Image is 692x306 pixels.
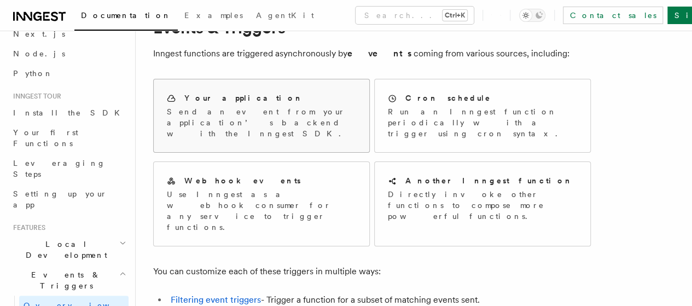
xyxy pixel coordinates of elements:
p: Send an event from your application’s backend with the Inngest SDK. [167,106,356,139]
a: Webhook eventsUse Inngest as a webhook consumer for any service to trigger functions. [153,161,370,246]
button: Toggle dark mode [519,9,545,22]
kbd: Ctrl+K [443,10,467,21]
span: Leveraging Steps [13,159,106,178]
span: Documentation [81,11,171,20]
h2: Cron schedule [405,93,491,103]
p: Directly invoke other functions to compose more powerful functions. [388,189,577,222]
a: Setting up your app [9,184,129,215]
p: Inngest functions are triggered asynchronously by coming from various sources, including: [153,46,591,61]
span: Install the SDK [13,108,126,117]
button: Search...Ctrl+K [356,7,474,24]
button: Local Development [9,234,129,265]
a: Filtering event triggers [171,295,261,305]
a: Next.js [9,24,129,44]
a: Install the SDK [9,103,129,123]
strong: events [347,48,414,59]
a: Your applicationSend an event from your application’s backend with the Inngest SDK. [153,79,370,153]
a: Leveraging Steps [9,153,129,184]
h2: Your application [184,93,303,103]
h2: Another Inngest function [405,175,573,186]
a: Documentation [74,3,178,31]
a: Contact sales [563,7,663,24]
p: You can customize each of these triggers in multiple ways: [153,264,591,279]
span: Examples [184,11,243,20]
a: Node.js [9,44,129,63]
h2: Webhook events [184,175,301,186]
a: Your first Functions [9,123,129,153]
span: Node.js [13,49,65,58]
span: Next.js [13,30,65,38]
span: AgentKit [256,11,314,20]
span: Inngest tour [9,92,61,101]
span: Events & Triggers [9,269,119,291]
span: Local Development [9,239,119,261]
span: Python [13,69,53,78]
span: Your first Functions [13,128,78,148]
p: Run an Inngest function periodically with a trigger using cron syntax. [388,106,577,139]
span: Setting up your app [13,189,107,209]
p: Use Inngest as a webhook consumer for any service to trigger functions. [167,189,356,233]
a: Cron scheduleRun an Inngest function periodically with a trigger using cron syntax. [374,79,591,153]
span: Features [9,223,45,232]
a: Examples [178,3,249,30]
a: AgentKit [249,3,321,30]
a: Python [9,63,129,83]
a: Another Inngest functionDirectly invoke other functions to compose more powerful functions. [374,161,591,246]
button: Events & Triggers [9,265,129,296]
